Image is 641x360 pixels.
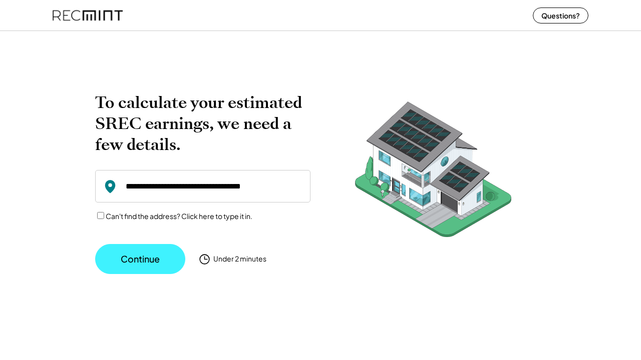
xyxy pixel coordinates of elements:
div: Under 2 minutes [213,254,266,264]
h2: To calculate your estimated SREC earnings, we need a few details. [95,92,310,155]
button: Continue [95,244,185,274]
button: Questions? [533,7,588,23]
label: Can't find the address? Click here to type it in. [106,211,252,220]
img: RecMintArtboard%207.png [336,92,531,252]
img: recmint-logotype%403x%20%281%29.jpeg [53,2,123,28]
